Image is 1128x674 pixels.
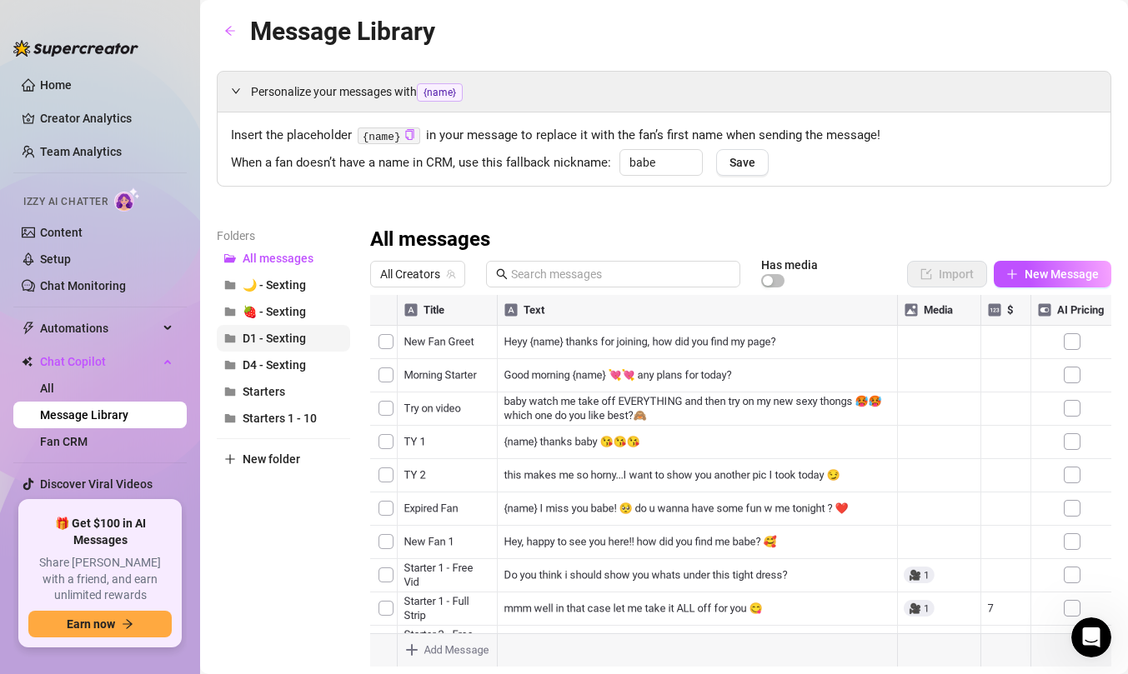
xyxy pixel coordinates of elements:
button: All messages [217,245,350,272]
button: Upload attachment [79,546,93,559]
div: Amy says… [13,183,320,282]
span: expanded [231,86,241,96]
a: Fan CRM [40,435,88,448]
button: Gif picker [53,546,66,559]
span: arrow-right [122,618,133,630]
button: D4 - Sexting [217,352,350,378]
a: Content [40,226,83,239]
span: arrow-left [224,25,236,37]
span: New Message [1025,267,1099,281]
div: Amy says… [13,364,320,418]
div: thank you - and with [PERSON_NAME] is there a way to make her not open guys pics for free? she wi... [60,183,320,268]
div: Hi [PERSON_NAME], you can tag the fan in the Fan CRM panel on OnlyFans, or set it up to happen au... [13,501,273,639]
div: You can exclude time spenders and create a list of fans so [PERSON_NAME] won’t chat with them. [27,292,260,342]
button: 🌙 - Sexting [217,272,350,298]
div: and when a chat gets passed over to a human, where do i find that notfication? [73,429,307,478]
a: Setup [40,252,71,266]
button: Save [716,149,769,176]
div: You can exclude time spenders and create a list of fans so [PERSON_NAME] won’t chat with them. [13,282,273,352]
a: Discover Viral Videos [40,477,153,491]
button: Earn nowarrow-right [28,611,172,637]
span: Earn now [67,617,115,631]
span: folder [224,412,236,424]
span: Save [729,156,755,169]
span: New folder [243,452,300,466]
span: plus [224,453,236,465]
span: thunderbolt [22,322,35,335]
span: folder [224,279,236,291]
li: Use the “total spend” option and set a very low amount (e.g., $1) so that every fan who’s spent a... [39,41,260,102]
span: folder [224,332,236,344]
a: Creator Analytics [40,105,173,132]
textarea: Message… [14,511,319,539]
span: {name} [417,83,463,102]
span: Chat Copilot [40,348,158,375]
a: Message Library [40,408,128,422]
span: search [496,268,508,280]
img: Profile image for Ella [48,9,74,36]
div: Amy says… [13,419,320,502]
span: folder-open [224,252,236,264]
span: D4 - Sexting [243,358,306,372]
span: folder [224,306,236,317]
a: Home [40,78,72,92]
a: Team Analytics [40,145,122,158]
span: D1 - Sexting [243,332,306,345]
a: All [40,382,54,395]
span: Automations [40,315,158,342]
span: plus [1006,268,1018,280]
span: copy [404,129,415,140]
button: Starters 1 - 10 [217,405,350,432]
h3: All messages [370,227,490,253]
div: You can also duplicate the Message Flow and create versions for each case if that works better fo... [27,111,260,160]
button: New folder [217,446,350,472]
span: Personalize your messages with [251,82,1097,102]
code: {name} [358,127,420,145]
span: 🌙 - Sexting [243,278,306,292]
article: Folders [217,227,350,245]
button: Starters [217,378,350,405]
iframe: Intercom live chat [1071,617,1111,657]
span: All Creators [380,262,455,287]
img: AI Chatter [114,187,140,212]
img: logo-BBDzfeDw.svg [13,40,138,57]
div: last question how do i manually tag fans [60,364,320,417]
button: D1 - Sexting [217,325,350,352]
div: and when a chat gets passed over to a human, where do i find that notfication? [60,419,320,488]
article: Message Library [250,12,435,51]
span: 🎁 Get $100 in AI Messages [28,516,172,548]
span: Starters 1 - 10 [243,412,317,425]
div: Close [293,7,323,37]
button: 🍓 - Sexting [217,298,350,325]
div: Personalize your messages with{name} [218,72,1110,112]
h1: [PERSON_NAME] [81,8,189,21]
span: Insert the placeholder in your message to replace it with the fan’s first name when sending the m... [231,126,1097,146]
button: Send a message… [286,539,313,566]
span: 🍓 - Sexting [243,305,306,318]
button: Click to Copy [404,129,415,142]
p: The team can also help [81,21,208,37]
span: folder [224,359,236,371]
span: When a fan doesn’t have a name in CRM, use this fallback nickname: [231,153,611,173]
img: Chat Copilot [22,356,33,367]
button: Home [261,7,293,38]
div: thank you - and with [PERSON_NAME] is there a way to make her not open guys pics for free? she wi... [73,193,307,258]
button: Start recording [106,546,119,559]
button: Import [907,261,987,287]
input: Search messages [511,265,730,283]
span: team [446,269,456,279]
a: Chat Monitoring [40,279,126,292]
span: Izzy AI Chatter [23,194,108,210]
span: Share [PERSON_NAME] with a friend, and earn unlimited rewards [28,555,172,604]
button: New Message [994,261,1111,287]
article: Has media [761,260,818,270]
div: last question how do i manually tag fans [73,374,307,407]
button: Emoji picker [26,546,39,559]
button: go back [11,7,43,38]
div: Ella says… [13,282,320,365]
span: folder [224,386,236,397]
span: All messages [243,252,313,265]
span: Starters [243,385,285,398]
